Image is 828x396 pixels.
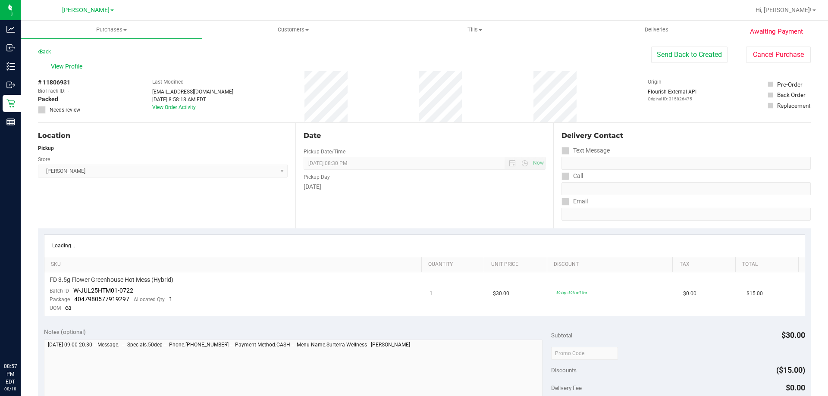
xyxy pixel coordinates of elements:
span: Customers [203,26,383,34]
span: Deliveries [633,26,680,34]
a: Purchases [21,21,202,39]
div: [DATE] 8:58:18 AM EDT [152,96,233,103]
span: 1 [430,290,433,298]
span: $30.00 [493,290,509,298]
div: Date [304,131,545,141]
a: Back [38,49,51,55]
label: Text Message [561,144,610,157]
span: # 11806931 [38,78,70,87]
p: 08/18 [4,386,17,392]
a: Deliveries [566,21,747,39]
div: Replacement [777,101,810,110]
inline-svg: Inventory [6,62,15,71]
strong: Pickup [38,145,54,151]
span: Notes (optional) [44,328,86,335]
span: ea [65,304,72,311]
div: Back Order [777,90,806,99]
div: Location [38,131,288,141]
button: Cancel Purchase [746,47,811,63]
label: Email [561,195,588,208]
span: Discounts [551,362,577,378]
span: UOM [50,305,61,311]
span: BioTrack ID: [38,87,66,95]
span: Packed [38,95,58,104]
inline-svg: Reports [6,118,15,126]
span: - [68,87,69,95]
span: 50dep: 50% off line [556,290,587,295]
inline-svg: Inbound [6,44,15,52]
a: SKU [51,261,418,268]
button: Send Back to Created [651,47,728,63]
a: Total [742,261,795,268]
span: Tills [384,26,565,34]
inline-svg: Retail [6,99,15,108]
span: W-JUL25HTM01-0722 [73,287,133,294]
input: Promo Code [551,347,618,360]
span: View Profile [51,62,85,71]
span: 4047980577919297 [74,296,129,302]
span: $0.00 [683,290,696,298]
label: Pickup Date/Time [304,148,345,156]
span: 1 [169,296,172,302]
a: View Order Activity [152,104,196,110]
label: Call [561,170,583,182]
label: Last Modified [152,78,184,86]
div: [EMAIL_ADDRESS][DOMAIN_NAME] [152,88,233,96]
span: Allocated Qty [134,296,165,302]
span: $15.00 [746,290,763,298]
div: Delivery Contact [561,131,811,141]
span: ($15.00) [776,365,805,374]
p: Original ID: 315826475 [648,96,696,102]
a: Customers [202,21,384,39]
div: [DATE] [304,182,545,191]
span: Awaiting Payment [750,27,803,37]
a: Tills [384,21,565,39]
a: Tax [680,261,732,268]
div: Pre-Order [777,80,803,89]
label: Store [38,156,50,163]
span: $30.00 [781,331,805,340]
span: [PERSON_NAME] [62,6,110,14]
a: Discount [554,261,669,268]
span: FD 3.5g Flower Greenhouse Hot Mess (Hybrid) [50,276,173,284]
a: Quantity [428,261,481,268]
label: Origin [648,78,662,86]
label: Pickup Day [304,173,330,181]
inline-svg: Analytics [6,25,15,34]
div: Loading... [52,243,75,249]
span: Package [50,296,70,302]
input: Format: (999) 999-9999 [561,157,811,170]
span: Batch ID [50,288,69,294]
span: Subtotal [551,332,572,339]
a: Unit Price [491,261,544,268]
inline-svg: Outbound [6,81,15,89]
span: Delivery Fee [551,384,582,391]
div: Flourish External API [648,88,696,102]
span: Needs review [50,106,80,114]
p: 08:57 PM EDT [4,362,17,386]
span: Purchases [21,26,202,34]
span: Hi, [PERSON_NAME]! [756,6,812,13]
span: $0.00 [786,383,805,392]
input: Format: (999) 999-9999 [561,182,811,195]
